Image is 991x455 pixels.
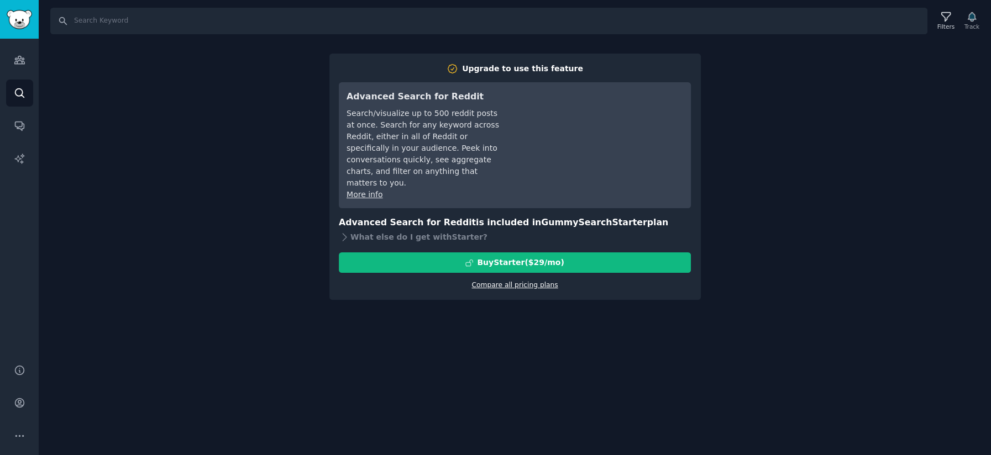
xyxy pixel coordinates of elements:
img: GummySearch logo [7,10,32,29]
div: Buy Starter ($ 29 /mo ) [477,257,564,268]
div: Upgrade to use this feature [462,63,583,75]
h3: Advanced Search for Reddit is included in plan [339,216,691,230]
button: BuyStarter($29/mo) [339,252,691,273]
div: Filters [937,23,955,30]
a: Compare all pricing plans [471,281,558,289]
span: GummySearch Starter [541,217,647,227]
div: Search/visualize up to 500 reddit posts at once. Search for any keyword across Reddit, either in ... [347,108,502,189]
h3: Advanced Search for Reddit [347,90,502,104]
div: What else do I get with Starter ? [339,229,691,245]
a: More info [347,190,382,199]
input: Search Keyword [50,8,927,34]
iframe: YouTube video player [517,90,683,173]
